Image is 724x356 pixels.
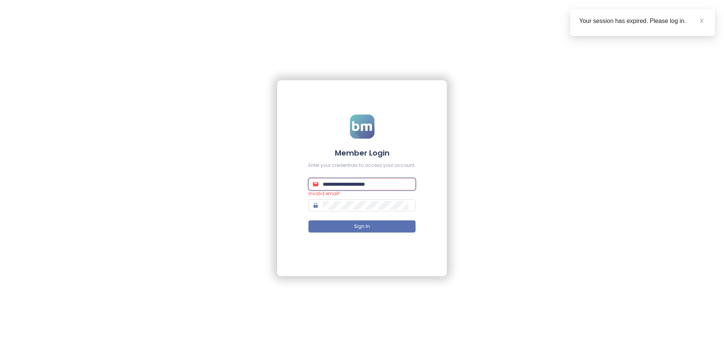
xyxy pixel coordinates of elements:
span: mail [313,182,318,187]
img: logo [350,115,374,139]
div: Invalid email! [308,190,416,197]
span: Sign In [354,223,370,230]
span: lock [313,203,318,208]
div: Your session has expired. Please log in. [579,17,706,26]
div: Enter your credentials to access your account. [308,162,416,169]
h4: Member Login [308,148,416,158]
span: close [699,18,704,23]
button: Sign In [308,220,416,232]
